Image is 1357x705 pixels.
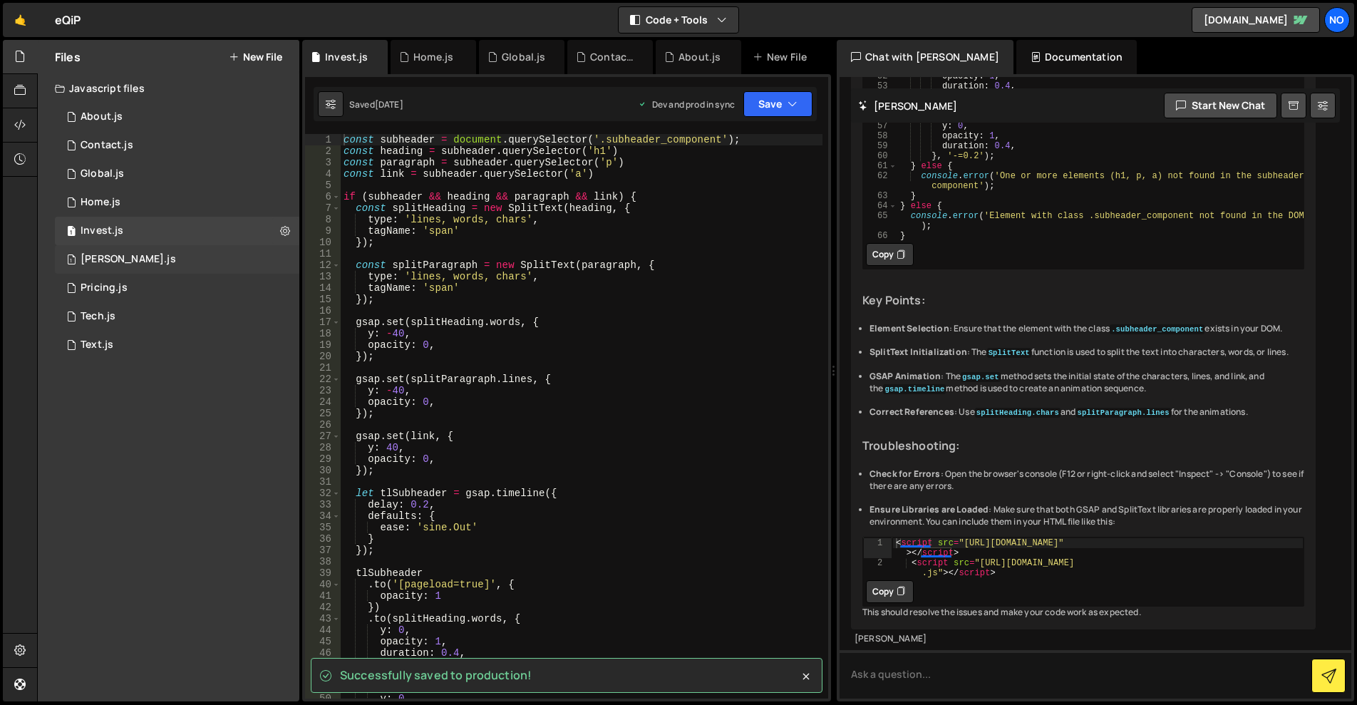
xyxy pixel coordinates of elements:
[305,396,341,408] div: 24
[305,602,341,613] div: 42
[305,522,341,533] div: 35
[305,613,341,624] div: 43
[864,121,897,131] div: 57
[413,50,453,64] div: Home.js
[67,255,76,267] span: 1
[305,431,341,442] div: 27
[55,11,81,29] div: eQiP
[305,659,341,670] div: 47
[55,188,299,217] div: 9292/20110.js
[305,294,341,305] div: 15
[862,439,1304,453] h3: Troubleshooting:
[305,271,341,282] div: 13
[870,504,1304,528] li: : Make sure that both GSAP and SplitText libraries are properly loaded in your environment. You c...
[305,317,341,328] div: 17
[305,248,341,259] div: 11
[305,237,341,248] div: 10
[1164,93,1277,118] button: Start new chat
[961,372,1001,382] code: gsap.set
[81,139,133,152] div: Contact.js
[870,346,967,358] strong: SplitText Initialization
[38,74,299,103] div: Javascript files
[753,50,812,64] div: New File
[305,647,341,659] div: 46
[305,385,341,396] div: 23
[305,351,341,362] div: 20
[325,50,368,64] div: Invest.js
[864,161,897,171] div: 61
[864,131,897,141] div: 58
[55,160,299,188] div: 9292/20114.js
[55,131,299,160] div: 9292/20198.js
[870,371,1304,395] li: : The method sets the initial state of the characters, lines, and link, and the method is used to...
[837,40,1013,74] div: Chat with [PERSON_NAME]
[305,636,341,647] div: 45
[870,468,941,480] strong: Check for Errors
[743,91,812,117] button: Save
[55,245,299,274] div: 9292/20120.js
[55,274,299,302] div: 9292/20575.js
[864,201,897,211] div: 64
[81,225,123,237] div: Invest.js
[3,3,38,37] a: 🤙
[81,196,120,209] div: Home.js
[305,168,341,180] div: 4
[55,49,81,65] h2: Files
[305,214,341,225] div: 8
[349,98,403,110] div: Saved
[305,442,341,453] div: 28
[305,419,341,431] div: 26
[305,374,341,385] div: 22
[858,99,957,113] h2: [PERSON_NAME]
[305,453,341,465] div: 29
[864,81,897,91] div: 53
[305,259,341,271] div: 12
[305,488,341,499] div: 32
[55,302,299,331] div: 9292/20640.js
[866,243,914,266] button: Copy
[229,51,282,63] button: New File
[55,217,299,245] div: 9292/20196.js
[1324,7,1350,33] a: No
[864,558,892,578] div: 2
[55,331,299,359] div: 9292/20194.js
[67,227,76,238] span: 1
[305,556,341,567] div: 38
[619,7,738,33] button: Code + Tools
[81,282,128,294] div: Pricing.js
[305,510,341,522] div: 34
[870,346,1304,359] li: : The function is used to split the text into characters, words, or lines.
[305,328,341,339] div: 18
[502,50,545,64] div: Global.js
[305,567,341,579] div: 39
[1110,324,1204,334] code: .subheader_component
[305,305,341,317] div: 16
[870,323,1304,335] li: : Ensure that the element with the class exists in your DOM.
[81,339,113,351] div: Text.js
[864,151,897,161] div: 60
[590,50,636,64] div: Contact.js
[866,580,914,603] button: Copy
[864,231,897,241] div: 66
[870,468,1304,493] li: : Open the browser's console (F12 or right-click and select "Inspect" -> "Console") to see if the...
[375,98,403,110] div: [DATE]
[305,545,341,556] div: 37
[340,667,532,683] span: Successfully saved to production!
[883,384,946,394] code: gsap.timeline
[305,145,341,157] div: 2
[305,590,341,602] div: 41
[870,503,989,515] strong: Ensure Libraries are Loaded
[305,134,341,145] div: 1
[81,110,123,123] div: About.js
[305,408,341,419] div: 25
[305,225,341,237] div: 9
[864,141,897,151] div: 59
[678,50,721,64] div: About.js
[870,406,1304,418] li: : Use and for the animations.
[1192,7,1320,33] a: [DOMAIN_NAME]
[305,191,341,202] div: 6
[305,681,341,693] div: 49
[870,406,954,418] strong: Correct References
[870,370,941,382] strong: GSAP Animation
